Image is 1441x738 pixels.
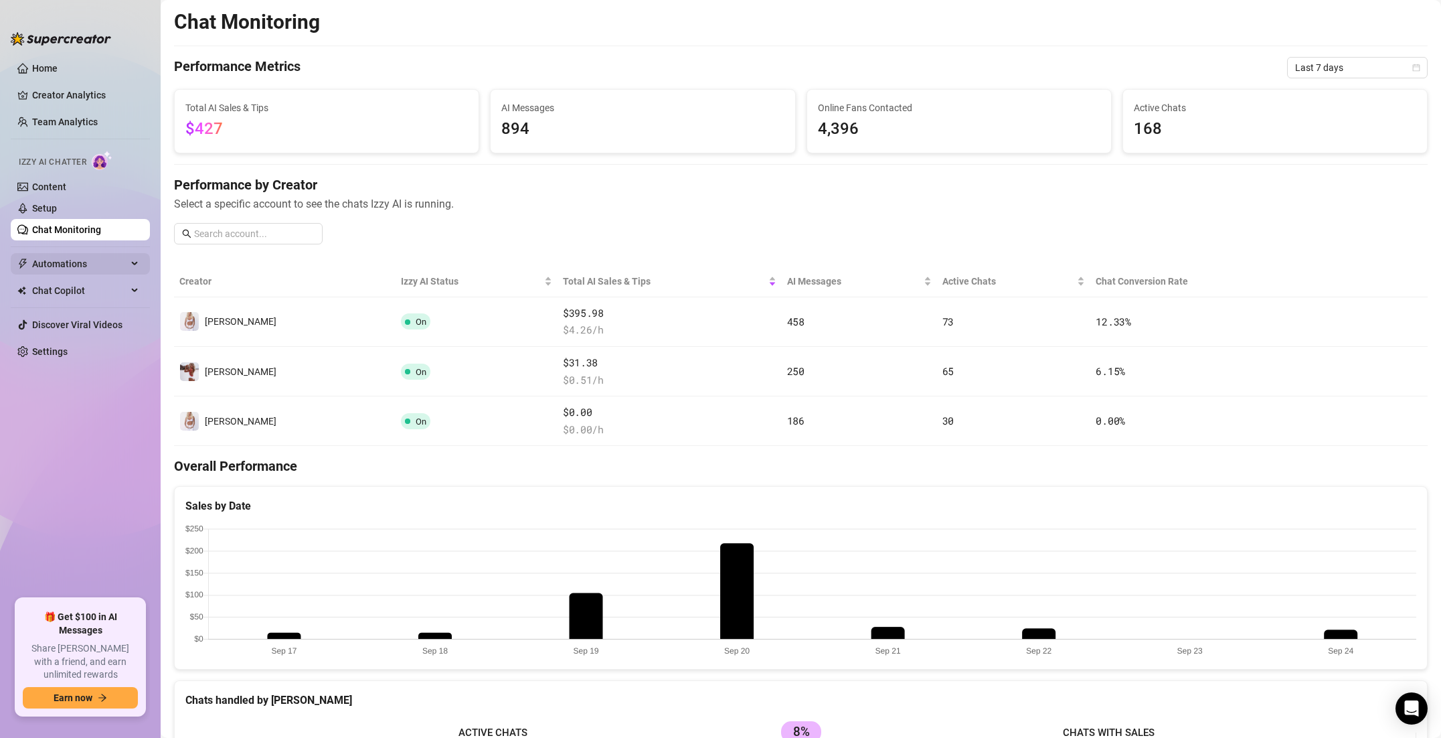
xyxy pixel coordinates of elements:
span: AI Messages [787,274,921,289]
span: AI Messages [501,100,784,115]
span: Share [PERSON_NAME] with a friend, and earn unlimited rewards [23,642,138,682]
span: 12.33 % [1096,315,1130,328]
span: [PERSON_NAME] [205,366,276,377]
input: Search account... [194,226,315,241]
span: 🎁 Get $100 in AI Messages [23,611,138,637]
span: $0.00 [563,404,776,421]
span: Total AI Sales & Tips [185,100,468,115]
span: arrow-right [98,693,107,703]
span: $395.98 [563,305,776,321]
span: $ 4.26 /h [563,322,776,338]
span: $31.38 [563,355,776,371]
span: 6.15 % [1096,364,1125,378]
th: Izzy AI Status [396,266,558,297]
span: Automations [32,253,127,275]
h4: Overall Performance [174,457,1428,475]
span: Izzy AI Chatter [19,156,86,169]
th: Total AI Sales & Tips [558,266,782,297]
span: Last 7 days [1295,58,1420,78]
h4: Performance Metrics [174,57,301,78]
th: Creator [174,266,396,297]
div: Sales by Date [185,498,1416,514]
span: Online Fans Contacted [818,100,1100,115]
a: Discover Viral Videos [32,319,122,330]
th: Active Chats [937,266,1091,297]
a: Content [32,181,66,192]
a: Home [32,63,58,74]
span: 4,396 [818,117,1100,142]
a: Creator Analytics [32,84,139,106]
img: Ashley [180,412,199,431]
span: Active Chats [942,274,1075,289]
span: On [416,317,426,327]
span: thunderbolt [17,259,28,269]
a: Chat Monitoring [32,224,101,235]
span: On [416,417,426,427]
span: Izzy AI Status [401,274,541,289]
span: Total AI Sales & Tips [563,274,766,289]
img: Ashley [180,362,199,381]
a: Settings [32,346,68,357]
div: Chats handled by [PERSON_NAME] [185,692,1416,709]
span: 30 [942,414,954,427]
th: Chat Conversion Rate [1090,266,1302,297]
span: Earn now [54,692,92,703]
span: 186 [787,414,804,427]
span: On [416,367,426,377]
span: 250 [787,364,804,378]
a: Team Analytics [32,117,98,127]
img: ashley [180,312,199,331]
img: logo-BBDzfeDw.svg [11,32,111,46]
span: $427 [185,119,223,138]
span: Select a specific account to see the chats Izzy AI is running. [174,196,1428,212]
h2: Chat Monitoring [174,9,320,35]
button: Earn nowarrow-right [23,687,138,709]
div: Open Intercom Messenger [1395,692,1428,725]
span: 65 [942,364,954,378]
span: 458 [787,315,804,328]
span: Active Chats [1134,100,1416,115]
span: $ 0.00 /h [563,422,776,438]
img: Chat Copilot [17,286,26,295]
a: Setup [32,203,57,214]
span: 168 [1134,117,1416,142]
span: 0.00 % [1096,414,1125,427]
span: Chat Copilot [32,280,127,301]
span: calendar [1412,64,1420,72]
span: 73 [942,315,954,328]
span: 894 [501,117,784,142]
span: [PERSON_NAME] [205,316,276,327]
span: [PERSON_NAME] [205,416,276,427]
img: AI Chatter [92,151,112,170]
span: search [182,229,191,238]
span: $ 0.51 /h [563,372,776,388]
th: AI Messages [782,266,937,297]
h4: Performance by Creator [174,175,1428,194]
